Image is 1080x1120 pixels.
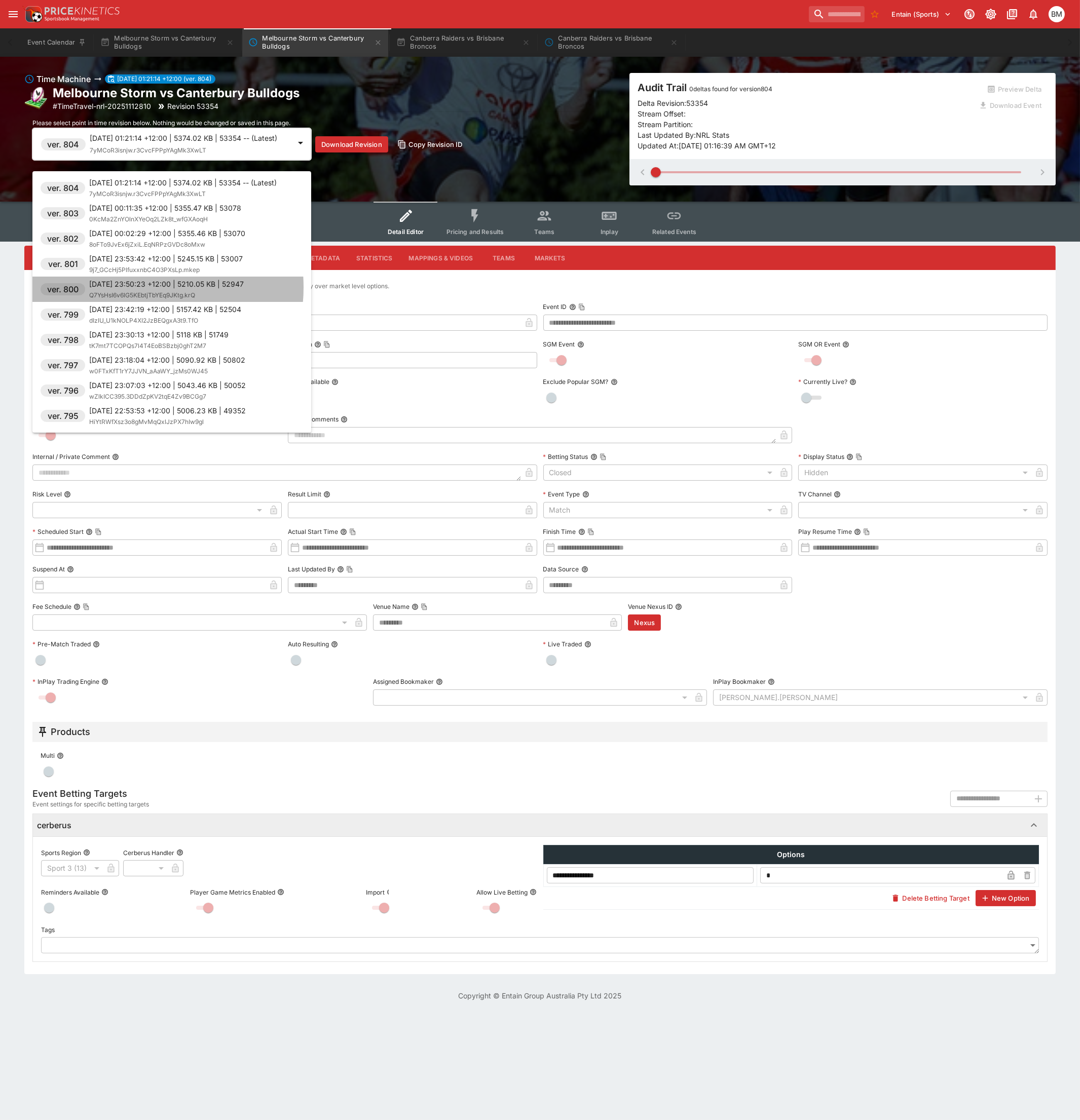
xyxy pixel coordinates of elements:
[48,410,79,422] h6: ver. 795
[47,182,79,194] h6: ver. 804
[89,342,206,350] span: tK7mt7TCOPQs7l4T4EoBSBzbj0ghT2M7
[89,228,245,239] p: [DATE] 00:02:29 +12:00 | 5355.46 KB | 53070
[89,405,246,416] p: [DATE] 22:53:53 +12:00 | 5006.23 KB | 49352
[89,241,205,248] span: 8oFTo9JvEx6jZxiL.EqNRPzGVDc8oMxw
[89,329,229,340] p: [DATE] 23:30:13 +12:00 | 5118 KB | 51749
[48,384,79,397] h6: ver. 796
[47,283,79,295] h6: ver. 800
[89,279,244,289] p: [DATE] 23:50:23 +12:00 | 5210.05 KB | 52947
[89,215,208,223] span: 0KcMa2ZnYOlnXYeOq2LZk8t_wfGXAoqH
[89,177,277,188] p: [DATE] 01:21:14 +12:00 | 5374.02 KB | 53354 -- (Latest)
[47,207,79,219] h6: ver. 803
[89,317,198,324] span: dIzlU_U1kNOLP4XI2JzBEQgxA3t9.TfO
[89,203,241,213] p: [DATE] 00:11:35 +12:00 | 5355.47 KB | 53078
[47,233,79,245] h6: ver. 802
[89,355,245,365] p: [DATE] 23:18:04 +12:00 | 5090.92 KB | 50802
[89,304,241,315] p: [DATE] 23:42:19 +12:00 | 5157.42 KB | 52504
[48,359,78,371] h6: ver. 797
[48,258,78,270] h6: ver. 801
[89,380,246,391] p: [DATE] 23:07:03 +12:00 | 5043.46 KB | 50052
[89,418,204,426] span: HiYtRWfXsz3o8gMvMqQxlJzPX7hIw9gl
[48,334,79,346] h6: ver. 798
[89,190,206,198] span: 7yMCoR3isnjw.r3CvcFPPpYAgMk3XwLT
[89,266,200,274] span: 9j7_GCcHj5PlfuxxnbC4O3PXsLp.mkep
[89,393,206,400] span: wZlkICC395.3DDdZpKV2tqE4Zv9BCGg7
[89,291,195,299] span: Q7YsHsI6v6lG5KEbtjTbYEq9JKtg.krQ
[48,308,79,321] h6: ver. 799
[89,367,208,375] span: w0FTxKfT1rY7JJVN_aAaWY_jzMs0WJ45
[89,253,243,264] p: [DATE] 23:53:42 +12:00 | 5245.15 KB | 53007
